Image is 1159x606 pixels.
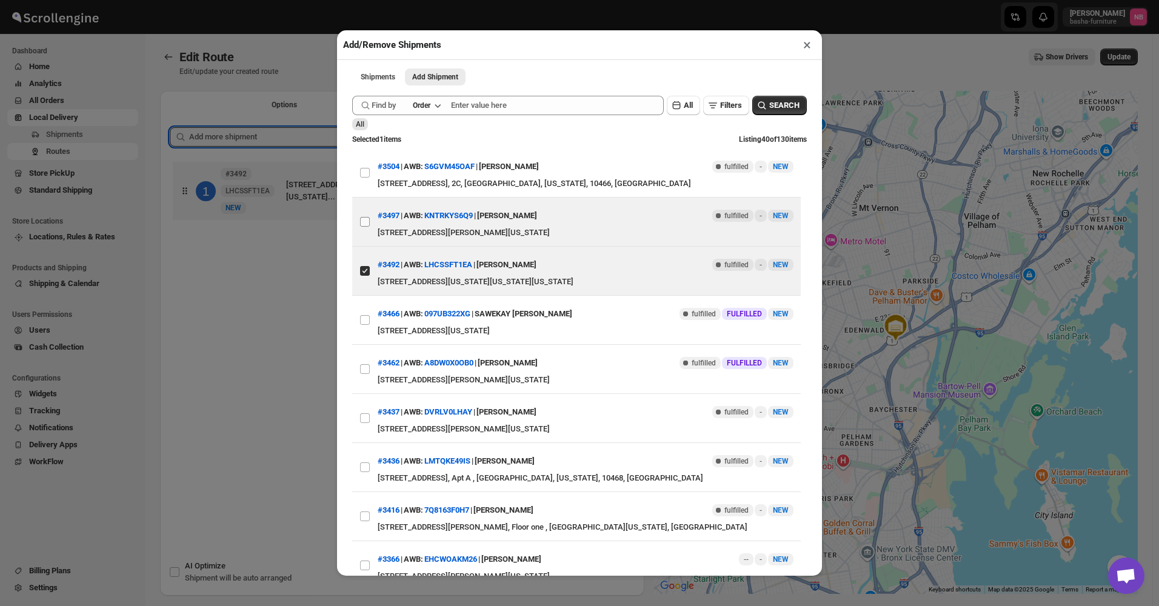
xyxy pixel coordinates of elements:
span: AWB: [404,308,423,320]
span: - [760,211,762,221]
div: [PERSON_NAME] [481,548,541,570]
button: #3504 [378,162,399,171]
span: FULFILLED [727,309,762,319]
button: DVRLV0LHAY [424,407,472,416]
span: - [760,260,762,270]
input: Enter value here [451,96,664,115]
button: KNTRKYS6Q9 [424,211,473,220]
span: fulfilled [724,456,749,466]
button: Filters [703,96,749,115]
div: | | [378,401,536,423]
div: [PERSON_NAME] [476,401,536,423]
div: | | [378,254,536,276]
span: AWB: [404,161,423,173]
span: fulfilled [724,407,749,417]
div: [PERSON_NAME] [476,254,536,276]
button: #3492 [378,260,399,269]
span: NEW [773,359,789,367]
span: - [760,505,762,515]
div: SAWEKAY [PERSON_NAME] [475,303,572,325]
span: - [760,456,762,466]
div: | | [378,303,572,325]
span: SEARCH [769,99,800,112]
div: [STREET_ADDRESS][US_STATE][US_STATE][US_STATE] [378,276,793,288]
div: [STREET_ADDRESS][PERSON_NAME][US_STATE] [378,423,793,435]
span: Selected 1 items [352,135,401,144]
span: All [684,101,693,110]
div: Selected Shipments [160,118,644,515]
div: [STREET_ADDRESS], Apt A , [GEOGRAPHIC_DATA], [US_STATE], 10468, [GEOGRAPHIC_DATA] [378,472,793,484]
div: [STREET_ADDRESS][PERSON_NAME][US_STATE] [378,570,793,582]
span: fulfilled [724,260,749,270]
div: [STREET_ADDRESS], 2C, [GEOGRAPHIC_DATA], [US_STATE], 10466, [GEOGRAPHIC_DATA] [378,178,793,190]
span: AWB: [404,504,423,516]
span: fulfilled [692,309,716,319]
button: 097UB322XG [424,309,470,318]
div: [STREET_ADDRESS][US_STATE] [378,325,793,337]
span: Listing 40 of 130 items [739,135,807,144]
div: | | [378,352,538,374]
span: Filters [720,101,742,110]
span: FULFILLED [727,358,762,368]
button: LHCSSFT1EA [424,260,472,269]
button: S6GVM45OAF [424,162,475,171]
div: | | [378,499,533,521]
span: fulfilled [724,162,749,171]
span: All [356,120,364,128]
button: #3462 [378,358,399,367]
div: [PERSON_NAME] [479,156,539,178]
a: Open chat [1108,558,1144,594]
div: [PERSON_NAME] [478,352,538,374]
div: | | [378,205,537,227]
button: #3416 [378,505,399,514]
div: Order [413,101,430,110]
span: AWB: [404,406,423,418]
span: Find by [372,99,396,112]
span: - [760,407,762,417]
div: [PERSON_NAME] [473,499,533,521]
button: SEARCH [752,96,807,115]
button: 7Q8163F0H7 [424,505,469,514]
button: All [667,96,700,115]
span: NEW [773,408,789,416]
button: #3497 [378,211,399,220]
span: NEW [773,506,789,514]
span: AWB: [404,210,423,222]
div: [STREET_ADDRESS][PERSON_NAME][US_STATE] [378,374,793,386]
h2: Add/Remove Shipments [343,39,441,51]
span: NEW [773,261,789,269]
div: | | [378,156,539,178]
span: - [760,162,762,171]
span: fulfilled [724,211,749,221]
button: #3366 [378,554,399,564]
button: #3437 [378,407,399,416]
span: NEW [773,162,789,171]
div: | | [378,450,535,472]
span: NEW [773,310,789,318]
button: A8DW0X0OB0 [424,358,473,367]
div: [STREET_ADDRESS][PERSON_NAME], Floor one , [GEOGRAPHIC_DATA][US_STATE], [GEOGRAPHIC_DATA] [378,521,793,533]
span: fulfilled [692,358,716,368]
div: [PERSON_NAME] [477,205,537,227]
div: [STREET_ADDRESS][PERSON_NAME][US_STATE] [378,227,793,239]
span: Add Shipment [412,72,458,82]
span: AWB: [404,357,423,369]
div: [PERSON_NAME] [475,450,535,472]
span: NEW [773,457,789,465]
span: AWB: [404,259,423,271]
span: - [760,554,762,564]
span: NEW [773,211,789,220]
span: AWB: [404,455,423,467]
button: × [798,36,816,53]
span: AWB: [404,553,423,565]
button: Order [406,97,447,114]
button: #3466 [378,309,399,318]
button: #3436 [378,456,399,465]
span: -- [744,554,749,564]
span: Shipments [361,72,395,82]
button: EHCWOAKM26 [424,554,477,564]
span: NEW [773,555,789,564]
div: | | [378,548,541,570]
button: LMTQKE49IS [424,456,470,465]
span: fulfilled [724,505,749,515]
